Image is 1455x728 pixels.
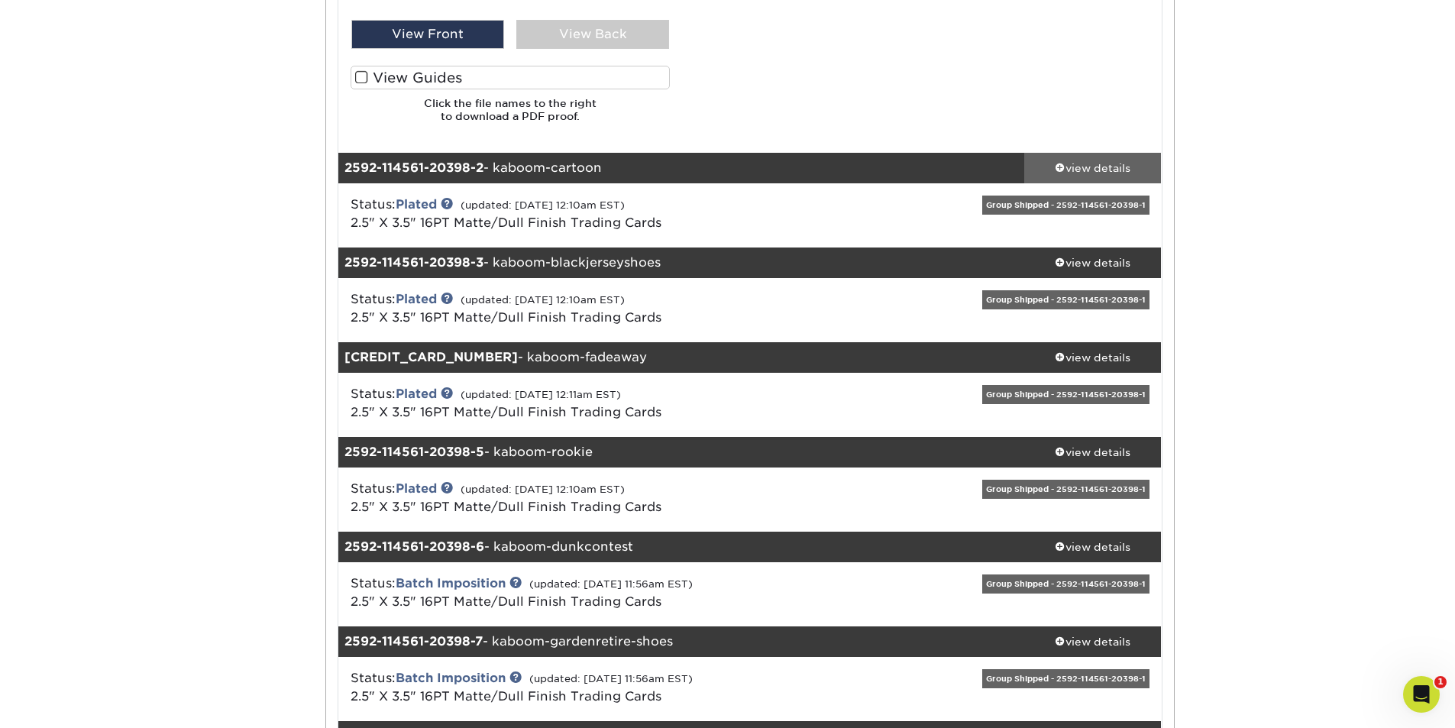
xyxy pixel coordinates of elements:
[516,20,669,49] div: View Back
[338,437,1024,468] div: - kaboom-rookie
[1024,153,1162,183] a: view details
[338,532,1024,562] div: - kaboom-dunkcontest
[396,292,437,306] a: Plated
[339,290,887,327] div: Status:
[1024,160,1162,176] div: view details
[461,199,625,211] small: (updated: [DATE] 12:10am EST)
[396,671,506,685] a: Batch Imposition
[351,20,504,49] div: View Front
[1434,676,1447,688] span: 1
[338,342,1024,373] div: - kaboom-fadeaway
[982,290,1149,309] div: Group Shipped - 2592-114561-20398-1
[344,160,483,175] strong: 2592-114561-20398-2
[1024,634,1162,649] div: view details
[461,389,621,400] small: (updated: [DATE] 12:11am EST)
[396,576,506,590] a: Batch Imposition
[1024,350,1162,365] div: view details
[529,673,693,684] small: (updated: [DATE] 11:56am EST)
[396,197,437,212] a: Plated
[396,481,437,496] a: Plated
[1024,437,1162,468] a: view details
[1024,445,1162,460] div: view details
[351,66,670,89] label: View Guides
[344,255,483,270] strong: 2592-114561-20398-3
[351,594,661,609] a: 2.5" X 3.5" 16PT Matte/Dull Finish Trading Cards
[982,669,1149,688] div: Group Shipped - 2592-114561-20398-1
[1024,539,1162,555] div: view details
[1024,626,1162,657] a: view details
[529,578,693,590] small: (updated: [DATE] 11:56am EST)
[982,385,1149,404] div: Group Shipped - 2592-114561-20398-1
[339,385,887,422] div: Status:
[982,196,1149,215] div: Group Shipped - 2592-114561-20398-1
[344,539,484,554] strong: 2592-114561-20398-6
[1024,342,1162,373] a: view details
[1024,248,1162,278] a: view details
[339,480,887,516] div: Status:
[351,689,661,704] a: 2.5" X 3.5" 16PT Matte/Dull Finish Trading Cards
[338,153,1024,183] div: - kaboom-cartoon
[351,500,661,514] a: 2.5" X 3.5" 16PT Matte/Dull Finish Trading Cards
[344,350,518,364] strong: [CREDIT_CARD_NUMBER]
[344,445,484,459] strong: 2592-114561-20398-5
[1024,255,1162,270] div: view details
[461,294,625,306] small: (updated: [DATE] 12:10am EST)
[1403,676,1440,713] iframe: Intercom live chat
[351,405,661,419] a: 2.5" X 3.5" 16PT Matte/Dull Finish Trading Cards
[338,248,1024,278] div: - kaboom-blackjerseyshoes
[344,634,483,649] strong: 2592-114561-20398-7
[396,387,437,401] a: Plated
[338,626,1024,657] div: - kaboom-gardenretire-shoes
[351,310,661,325] a: 2.5" X 3.5" 16PT Matte/Dull Finish Trading Cards
[339,574,887,611] div: Status:
[982,574,1149,594] div: Group Shipped - 2592-114561-20398-1
[982,480,1149,499] div: Group Shipped - 2592-114561-20398-1
[339,669,887,706] div: Status:
[461,484,625,495] small: (updated: [DATE] 12:10am EST)
[1024,532,1162,562] a: view details
[351,97,670,134] h6: Click the file names to the right to download a PDF proof.
[339,196,887,232] div: Status:
[351,215,661,230] a: 2.5" X 3.5" 16PT Matte/Dull Finish Trading Cards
